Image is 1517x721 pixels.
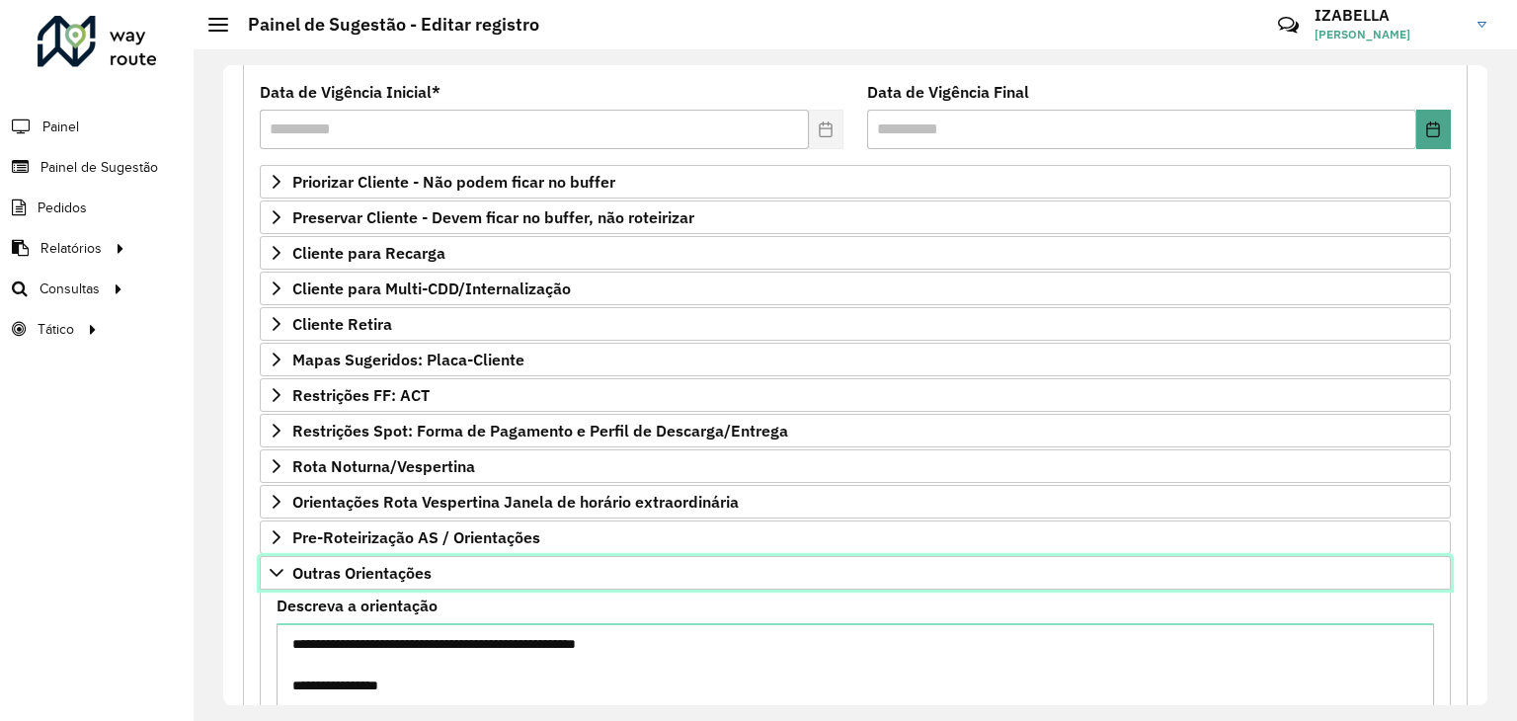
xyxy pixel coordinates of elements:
a: Restrições FF: ACT [260,378,1451,412]
button: Choose Date [1416,110,1451,149]
span: Cliente para Multi-CDD/Internalização [292,280,571,296]
h3: IZABELLA [1315,6,1463,25]
span: Mapas Sugeridos: Placa-Cliente [292,352,524,367]
span: [PERSON_NAME] [1315,26,1463,43]
a: Cliente Retira [260,307,1451,341]
span: Orientações Rota Vespertina Janela de horário extraordinária [292,494,739,510]
span: Painel de Sugestão [40,157,158,178]
a: Rota Noturna/Vespertina [260,449,1451,483]
span: Relatórios [40,238,102,259]
a: Cliente para Recarga [260,236,1451,270]
h2: Painel de Sugestão - Editar registro [228,14,539,36]
label: Data de Vigência Inicial [260,80,440,104]
span: Pedidos [38,198,87,218]
span: Tático [38,319,74,340]
a: Contato Rápido [1267,4,1310,46]
span: Preservar Cliente - Devem ficar no buffer, não roteirizar [292,209,694,225]
span: Consultas [40,279,100,299]
span: Outras Orientações [292,565,432,581]
span: Restrições FF: ACT [292,387,430,403]
a: Outras Orientações [260,556,1451,590]
label: Descreva a orientação [277,594,438,617]
a: Restrições Spot: Forma de Pagamento e Perfil de Descarga/Entrega [260,414,1451,447]
a: Priorizar Cliente - Não podem ficar no buffer [260,165,1451,199]
a: Cliente para Multi-CDD/Internalização [260,272,1451,305]
span: Rota Noturna/Vespertina [292,458,475,474]
a: Orientações Rota Vespertina Janela de horário extraordinária [260,485,1451,519]
span: Priorizar Cliente - Não podem ficar no buffer [292,174,615,190]
span: Pre-Roteirização AS / Orientações [292,529,540,545]
a: Mapas Sugeridos: Placa-Cliente [260,343,1451,376]
span: Cliente para Recarga [292,245,445,261]
span: Painel [42,117,79,137]
a: Pre-Roteirização AS / Orientações [260,521,1451,554]
span: Cliente Retira [292,316,392,332]
span: Restrições Spot: Forma de Pagamento e Perfil de Descarga/Entrega [292,423,788,439]
a: Preservar Cliente - Devem ficar no buffer, não roteirizar [260,200,1451,234]
label: Data de Vigência Final [867,80,1029,104]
